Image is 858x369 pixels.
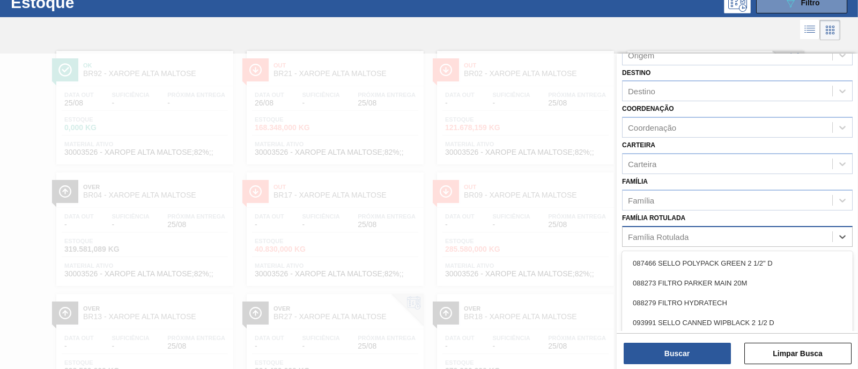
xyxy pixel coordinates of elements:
label: Destino [622,69,650,77]
a: ÍconeOutBR02 - XAROPE ALTA MALTOSEData out-Suficiência-Próxima Entrega25/08Estoque121.678,159 KGM... [429,43,619,164]
div: Carteira [628,159,656,168]
div: 088279 FILTRO HYDRATECH [622,293,853,313]
div: Família [628,195,654,205]
a: ÍconeOutBR03 - XAROPE ALTA MALTOSEData out-Suficiência-Próxima Entrega25/08Estoque79.610,386 KGMa... [619,43,810,164]
a: ÍconeOkBR92 - XAROPE ALTA MALTOSEData out25/08Suficiência-Próxima Entrega-Estoque0,000 KGMaterial... [48,43,239,164]
div: Origem [628,50,654,59]
div: 093991 SELLO CANNED WIPBLACK 2 1/2 D [622,313,853,333]
a: ÍconeOutBR21 - XAROPE ALTA MALTOSEData out26/08Suficiência-Próxima Entrega25/08Estoque168.348,000... [239,43,429,164]
div: Destino [628,87,655,96]
div: Visão em Cards [820,20,840,40]
div: 087466 SELLO POLYPACK GREEN 2 1/2" D [622,253,853,273]
label: Coordenação [622,105,674,112]
div: Família Rotulada [628,232,689,241]
label: Carteira [622,141,655,149]
div: Coordenação [628,123,676,132]
div: 088273 FILTRO PARKER MAIN 20M [622,273,853,293]
label: Material ativo [622,251,676,258]
label: Família Rotulada [622,214,685,222]
label: Família [622,178,648,185]
div: Visão em Lista [800,20,820,40]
